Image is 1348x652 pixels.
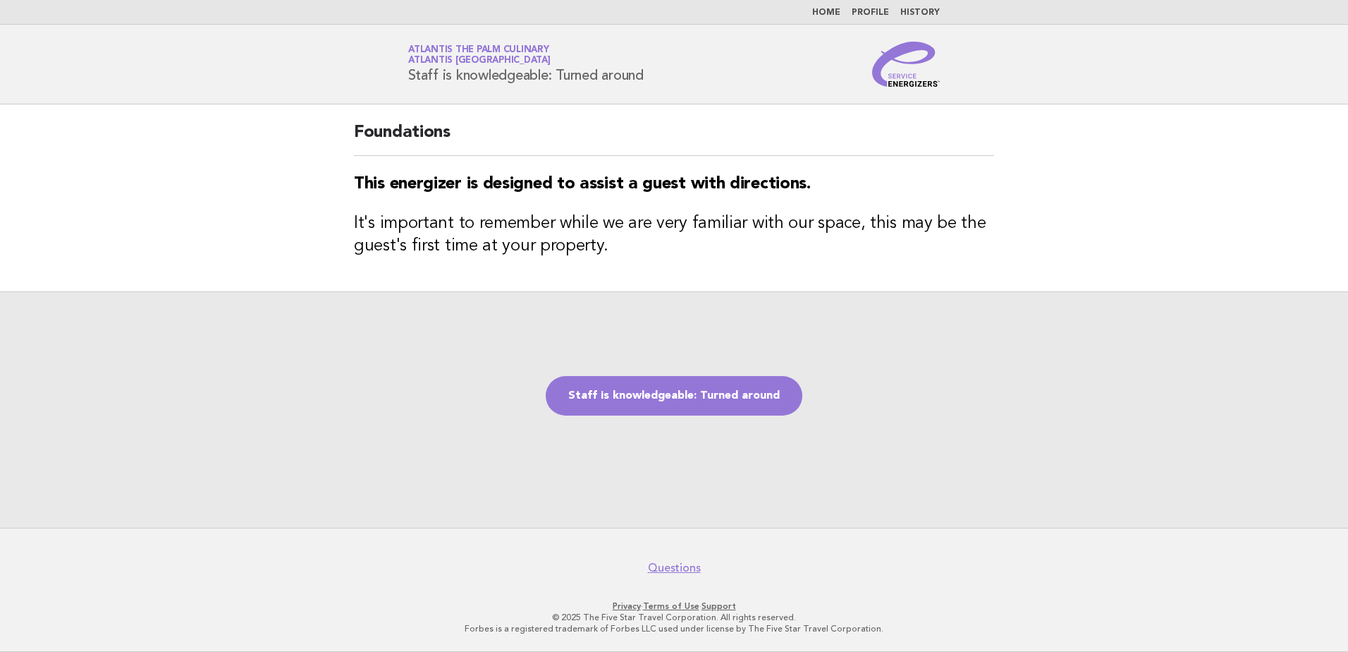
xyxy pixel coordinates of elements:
[812,8,840,17] a: Home
[243,612,1105,623] p: © 2025 The Five Star Travel Corporation. All rights reserved.
[613,601,641,611] a: Privacy
[852,8,889,17] a: Profile
[408,45,551,65] a: Atlantis The Palm CulinaryAtlantis [GEOGRAPHIC_DATA]
[354,121,994,156] h2: Foundations
[408,46,644,83] h1: Staff is knowledgeable: Turned around
[900,8,940,17] a: History
[354,176,811,193] strong: This energizer is designed to assist a guest with directions.
[648,561,701,575] a: Questions
[243,600,1105,612] p: · ·
[872,42,940,87] img: Service Energizers
[354,212,994,258] h3: It's important to remember while we are very familiar with our space, this may be the guest's fir...
[408,56,551,66] span: Atlantis [GEOGRAPHIC_DATA]
[643,601,699,611] a: Terms of Use
[546,376,802,416] a: Staff is knowledgeable: Turned around
[701,601,736,611] a: Support
[243,623,1105,634] p: Forbes is a registered trademark of Forbes LLC used under license by The Five Star Travel Corpora...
